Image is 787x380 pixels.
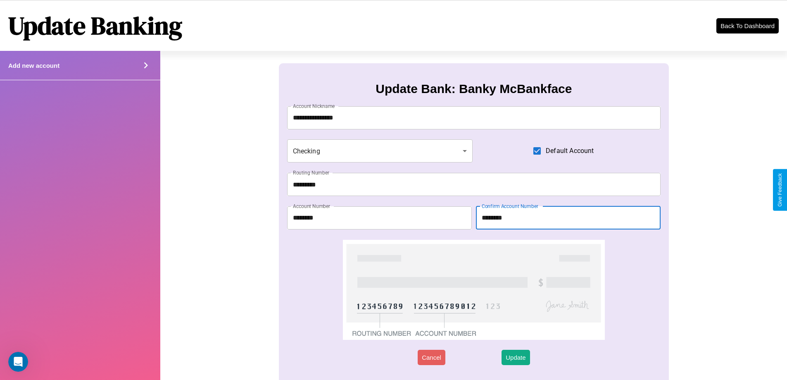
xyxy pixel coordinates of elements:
div: Checking [287,139,473,163]
label: Routing Number [293,169,329,176]
button: Update [502,350,530,365]
iframe: Intercom live chat [8,352,28,372]
h3: Update Bank: Banky McBankface [376,82,572,96]
span: Default Account [546,146,594,156]
img: check [343,240,604,340]
h1: Update Banking [8,9,182,43]
label: Account Nickname [293,103,335,110]
label: Confirm Account Number [482,203,538,210]
label: Account Number [293,203,330,210]
h4: Add new account [8,62,59,69]
button: Back To Dashboard [716,18,779,33]
div: Give Feedback [777,173,783,207]
button: Cancel [418,350,445,365]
